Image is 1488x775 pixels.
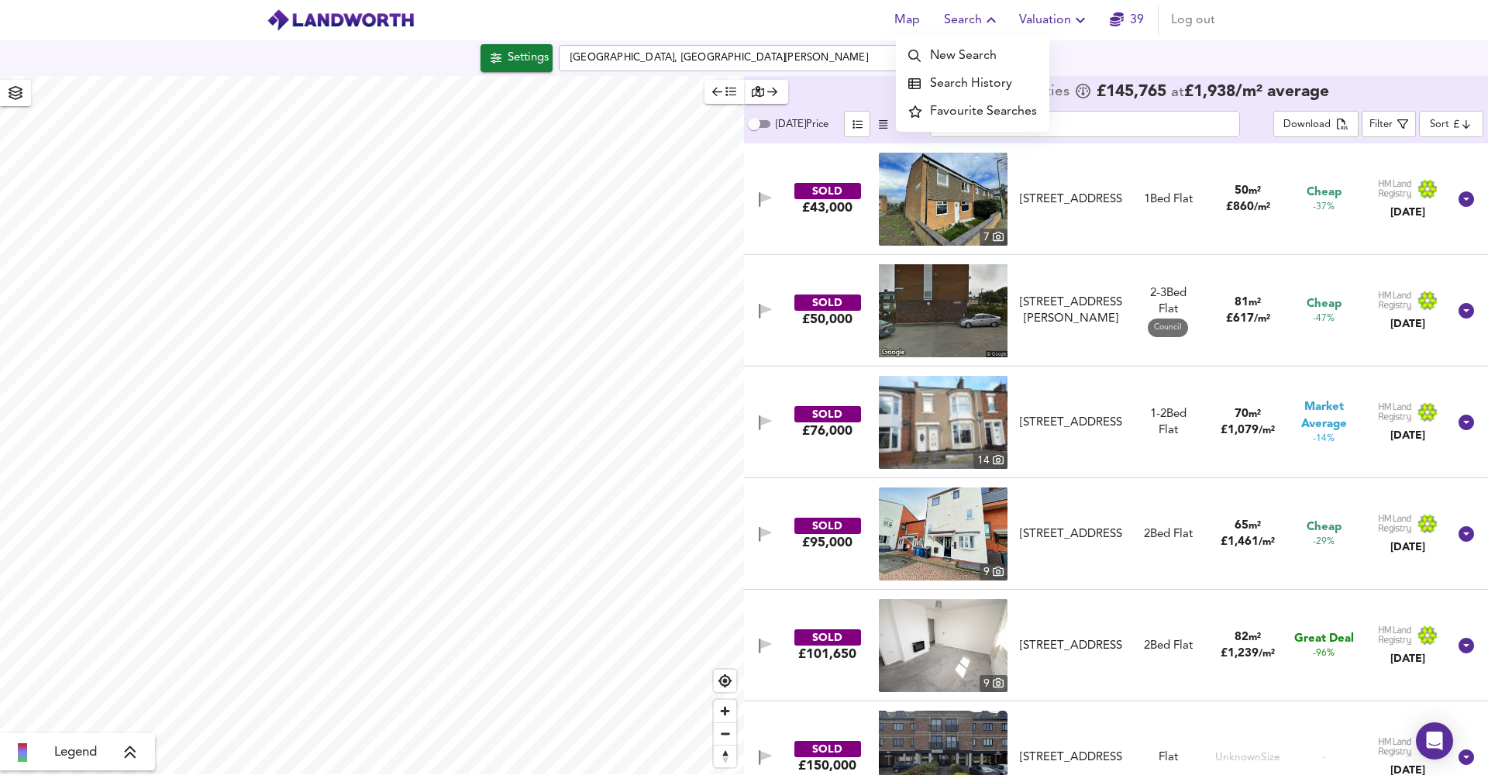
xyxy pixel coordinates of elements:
a: property thumbnail 14 [879,376,1007,469]
a: property thumbnail 9 [879,599,1007,692]
img: logo [267,9,415,32]
button: Zoom in [714,700,736,722]
img: property thumbnail [879,487,1007,580]
img: Land Registry [1378,737,1438,757]
span: -47% [1313,312,1335,325]
a: 39 [1110,9,1144,31]
div: SOLD£76,000 property thumbnail 14 [STREET_ADDRESS]1-2Bed Flat70m²£1,079/m²Market Average-14%Land ... [744,367,1488,478]
input: Enter a location... [559,45,931,71]
div: [STREET_ADDRESS] [1020,191,1122,208]
span: £ 1,079 [1221,425,1275,436]
span: / m² [1259,425,1275,436]
div: [STREET_ADDRESS] [1020,749,1122,766]
div: £101,650 [798,646,856,663]
svg: Show Details [1457,636,1476,655]
span: [DATE] Price [776,119,828,129]
div: Filter [1369,116,1393,134]
span: m² [1249,632,1261,642]
span: -29% [1313,536,1335,549]
div: SOLD£50,000 [STREET_ADDRESS][PERSON_NAME]2-3Bed Flat Council 81m²£617/m²Cheap-47%Land Registry[DATE] [744,255,1488,367]
img: property thumbnail [879,376,1007,469]
span: Search [944,9,1001,31]
img: Land Registry [1378,291,1438,311]
svg: Show Details [1457,525,1476,543]
div: 23 Morton Walk, NE33 2EA [1014,294,1128,328]
a: Favourite Searches [896,98,1049,126]
div: [STREET_ADDRESS] [1020,415,1122,431]
button: Filter [1362,111,1416,137]
div: 23 Claudius Court, NE33 2DF [1014,191,1128,208]
img: Land Registry [1378,514,1438,534]
div: Open Intercom Messenger [1416,722,1453,759]
button: Map [882,5,932,36]
span: m² [1249,521,1261,531]
div: 59 Collingwood House, Harbour View, NE33 1LS [1014,749,1128,766]
button: Find my location [714,670,736,692]
div: 2 Bed Flat [1144,638,1193,654]
input: Text Filter... [930,111,1240,137]
div: SOLD [794,741,861,757]
span: £ 1,938 / m² average [1184,84,1329,100]
button: Settings [480,44,553,72]
span: -37% [1313,201,1335,214]
svg: Show Details [1457,190,1476,208]
div: Settings [508,48,549,68]
div: 7 [980,229,1007,246]
div: 61a Greens Place, NE33 2AF [1014,526,1128,542]
img: Land Registry [1378,402,1438,422]
div: 1 Bed Flat [1144,191,1193,208]
div: Click to configure Search Settings [480,44,553,72]
span: Valuation [1019,9,1090,31]
div: £76,000 [802,422,852,439]
a: property thumbnail 7 [879,153,1007,246]
div: We've estimated the total number of bedrooms from EPC data (5 heated rooms) [1145,285,1191,301]
div: 2 Bed Flat [1144,526,1193,542]
button: 39 [1102,5,1152,36]
div: Flat [1145,285,1191,337]
div: [DATE] [1378,316,1438,332]
span: / m² [1254,314,1270,324]
span: m² [1249,186,1261,196]
img: Land Registry [1378,625,1438,646]
div: Rightmove thinks this is a 2 bed but Zoopla states 1 bed, so we're showing you both here [1150,406,1187,422]
img: streetview [879,264,1007,357]
span: £ 145,765 [1097,84,1166,100]
span: -96% [1313,647,1335,660]
span: 65 [1235,520,1249,532]
div: SOLD£101,650 property thumbnail 9 [STREET_ADDRESS]2Bed Flat82m²£1,239/m²Great Deal-96%Land Regist... [744,590,1488,701]
svg: Show Details [1457,748,1476,766]
svg: Show Details [1457,301,1476,320]
a: Search History [896,70,1049,98]
span: m² [1249,298,1261,308]
li: New Search [896,42,1049,70]
div: Download [1283,116,1331,134]
button: Download [1273,111,1358,137]
div: SOLD [794,183,861,199]
div: [DATE] [1378,428,1438,443]
div: SOLD£95,000 property thumbnail 9 [STREET_ADDRESS]2Bed Flat65m²£1,461/m²Cheap-29%Land Registry[DATE] [744,478,1488,590]
div: Sort [1419,111,1483,137]
span: -14% [1313,432,1335,446]
span: - [1322,752,1325,763]
span: £ 1,461 [1221,536,1275,548]
span: 50 [1235,185,1249,197]
div: [DATE] [1378,651,1438,666]
div: SOLD£43,000 property thumbnail 7 [STREET_ADDRESS]1Bed Flat50m²£860/m²Cheap-37%Land Registry[DATE] [744,143,1488,255]
div: 9 [980,675,1007,692]
span: Cheap [1307,519,1342,536]
span: £ 617 [1226,313,1270,325]
div: Flat [1159,749,1178,766]
div: Flat [1150,406,1187,439]
span: Cheap [1307,184,1342,201]
span: m² [1249,409,1261,419]
button: Log out [1165,5,1221,36]
span: / m² [1259,649,1275,659]
span: Map [888,9,925,31]
img: property thumbnail [879,599,1007,692]
a: property thumbnail 9 [879,487,1007,580]
div: SOLD [794,518,861,534]
div: 45 River Drive, NE33 1TL [1014,638,1128,654]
